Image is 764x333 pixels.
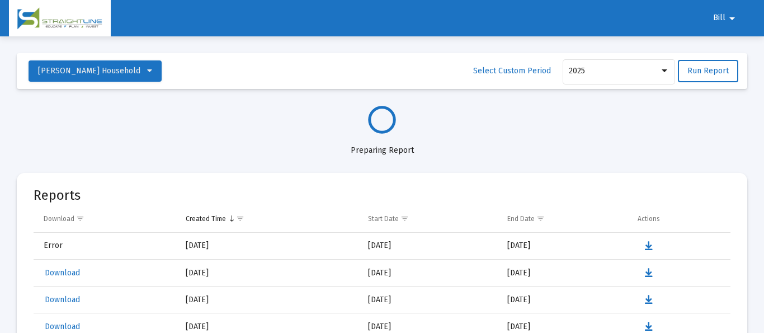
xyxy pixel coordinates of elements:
[400,214,409,223] span: Show filter options for column 'Start Date'
[186,268,352,279] div: [DATE]
[630,205,730,232] td: Column Actions
[186,321,352,332] div: [DATE]
[725,7,739,30] mat-icon: arrow_drop_down
[700,7,752,29] button: Bill
[360,287,499,313] td: [DATE]
[186,214,226,223] div: Created Time
[536,214,545,223] span: Show filter options for column 'End Date'
[44,214,74,223] div: Download
[507,214,535,223] div: End Date
[499,260,630,287] td: [DATE]
[45,322,80,331] span: Download
[360,260,499,287] td: [DATE]
[236,214,244,223] span: Show filter options for column 'Created Time'
[45,268,80,278] span: Download
[45,295,80,304] span: Download
[178,205,360,232] td: Column Created Time
[638,214,660,223] div: Actions
[44,241,63,250] span: Error
[17,134,747,156] div: Preparing Report
[499,233,630,260] td: [DATE]
[360,205,499,232] td: Column Start Date
[186,294,352,306] div: [DATE]
[368,214,399,223] div: Start Date
[76,214,84,223] span: Show filter options for column 'Download'
[713,13,725,23] span: Bill
[360,233,499,260] td: [DATE]
[499,205,630,232] td: Column End Date
[678,60,738,82] button: Run Report
[17,7,102,30] img: Dashboard
[38,66,140,76] span: [PERSON_NAME] Household
[34,205,178,232] td: Column Download
[34,190,81,201] mat-card-title: Reports
[687,66,729,76] span: Run Report
[499,287,630,313] td: [DATE]
[29,60,162,82] button: [PERSON_NAME] Household
[473,66,551,76] span: Select Custom Period
[569,66,585,76] span: 2025
[186,240,352,251] div: [DATE]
